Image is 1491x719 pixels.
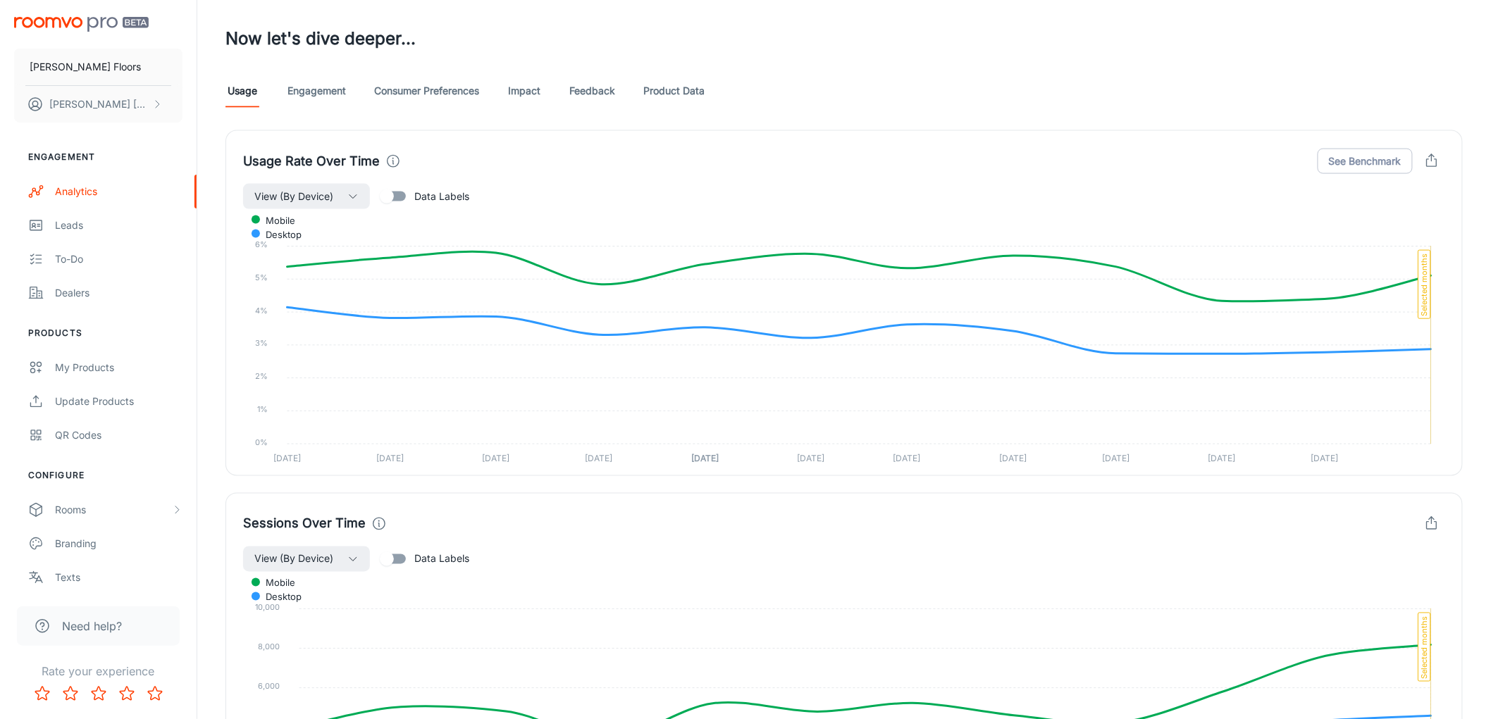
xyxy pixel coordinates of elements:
button: [PERSON_NAME] Floors [14,49,182,85]
span: desktop [255,228,302,241]
tspan: [DATE] [1311,454,1339,464]
tspan: [DATE] [1102,454,1130,464]
span: View (By Device) [254,551,333,568]
p: Rate your experience [11,663,185,680]
h4: Usage Rate Over Time [243,151,380,171]
button: Rate 5 star [141,680,169,708]
span: mobile [255,214,295,227]
img: Roomvo PRO Beta [14,17,149,32]
button: Rate 4 star [113,680,141,708]
tspan: [DATE] [483,454,510,464]
span: Data Labels [414,189,469,204]
p: [PERSON_NAME] Floors [30,59,141,75]
tspan: 6% [255,240,268,250]
h3: Now let's dive deeper... [225,26,1463,51]
span: desktop [255,591,302,604]
div: Texts [55,570,182,585]
tspan: 5% [255,273,268,282]
p: [PERSON_NAME] [PERSON_NAME] [49,96,149,112]
a: Consumer Preferences [374,74,479,108]
tspan: [DATE] [1208,454,1236,464]
tspan: 3% [255,339,268,349]
div: Leads [55,218,182,233]
a: Feedback [569,74,615,108]
tspan: [DATE] [798,454,825,464]
tspan: 8,000 [258,642,280,652]
button: View (By Device) [243,546,370,572]
a: Impact [507,74,541,108]
button: Rate 3 star [85,680,113,708]
tspan: [DATE] [376,454,404,464]
div: To-do [55,251,182,267]
tspan: [DATE] [1000,454,1027,464]
tspan: [DATE] [273,454,301,464]
tspan: 1% [257,404,268,414]
button: Rate 2 star [56,680,85,708]
button: View (By Device) [243,184,370,209]
span: Data Labels [414,551,469,567]
tspan: 2% [255,372,268,382]
button: [PERSON_NAME] [PERSON_NAME] [14,86,182,123]
div: My Products [55,360,182,375]
tspan: 0% [255,437,268,447]
tspan: [DATE] [691,454,719,464]
tspan: [DATE] [893,454,921,464]
h4: Sessions Over Time [243,514,366,534]
a: Engagement [287,74,346,108]
a: Usage [225,74,259,108]
span: View (By Device) [254,188,333,205]
div: QR Codes [55,427,182,443]
div: Rooms [55,502,171,518]
a: Product Data [643,74,705,108]
tspan: 10,000 [255,603,280,613]
div: Branding [55,536,182,551]
span: mobile [255,577,295,589]
button: See Benchmark [1318,149,1413,174]
div: Update Products [55,394,182,409]
button: Rate 1 star [28,680,56,708]
span: Need help? [62,618,122,634]
tspan: 6,000 [258,682,280,692]
div: Analytics [55,184,182,199]
tspan: 4% [255,306,268,315]
div: Dealers [55,285,182,301]
tspan: [DATE] [585,454,612,464]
